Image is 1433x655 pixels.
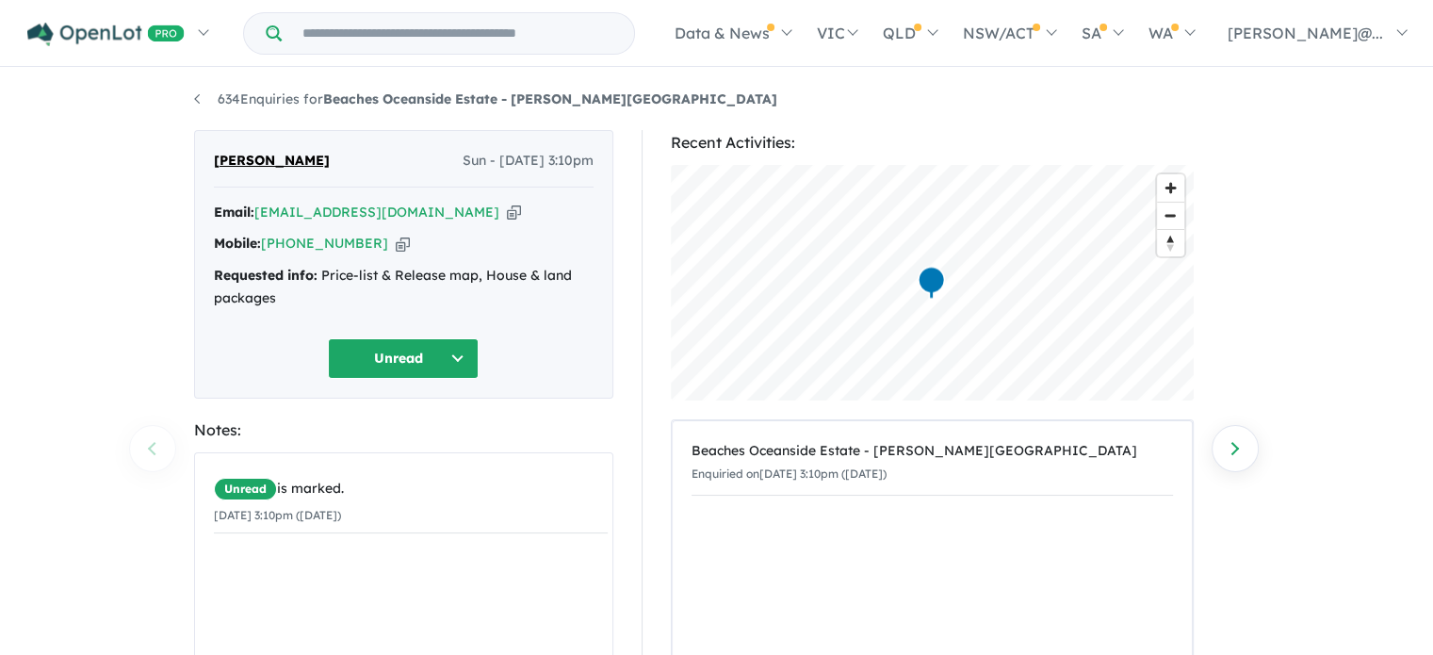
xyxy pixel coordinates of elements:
[323,90,777,107] strong: Beaches Oceanside Estate - [PERSON_NAME][GEOGRAPHIC_DATA]
[214,478,608,500] div: is marked.
[214,150,330,172] span: [PERSON_NAME]
[261,235,388,252] a: [PHONE_NUMBER]
[285,13,630,54] input: Try estate name, suburb, builder or developer
[1157,230,1184,256] span: Reset bearing to north
[692,440,1173,463] div: Beaches Oceanside Estate - [PERSON_NAME][GEOGRAPHIC_DATA]
[1157,203,1184,229] span: Zoom out
[194,418,613,443] div: Notes:
[671,130,1194,156] div: Recent Activities:
[692,431,1173,496] a: Beaches Oceanside Estate - [PERSON_NAME][GEOGRAPHIC_DATA]Enquiried on[DATE] 3:10pm ([DATE])
[214,267,318,284] strong: Requested info:
[1157,202,1184,229] button: Zoom out
[214,204,254,221] strong: Email:
[1157,174,1184,202] button: Zoom in
[1228,24,1383,42] span: [PERSON_NAME]@...
[692,467,887,481] small: Enquiried on [DATE] 3:10pm ([DATE])
[917,266,945,301] div: Map marker
[396,234,410,254] button: Copy
[194,89,1240,111] nav: breadcrumb
[507,203,521,222] button: Copy
[27,23,185,46] img: Openlot PRO Logo White
[254,204,499,221] a: [EMAIL_ADDRESS][DOMAIN_NAME]
[463,150,594,172] span: Sun - [DATE] 3:10pm
[194,90,777,107] a: 634Enquiries forBeaches Oceanside Estate - [PERSON_NAME][GEOGRAPHIC_DATA]
[1157,229,1184,256] button: Reset bearing to north
[214,235,261,252] strong: Mobile:
[671,165,1194,401] canvas: Map
[214,478,277,500] span: Unread
[214,508,341,522] small: [DATE] 3:10pm ([DATE])
[214,265,594,310] div: Price-list & Release map, House & land packages
[328,338,479,379] button: Unread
